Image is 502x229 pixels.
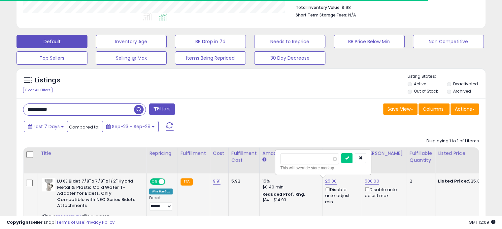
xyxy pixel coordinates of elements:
div: $14 - $14.93 [262,197,317,203]
div: Disable auto adjust min [325,186,357,205]
a: 500.00 [365,178,379,185]
button: Non Competitive [413,35,484,48]
button: Columns [418,103,450,115]
b: Total Inventory Value: [296,5,341,10]
div: Displaying 1 to 1 of 1 items [426,138,479,144]
button: Start recording [42,200,47,205]
button: Home [103,3,116,15]
a: Privacy Policy [85,219,115,225]
div: Repricing [149,150,175,157]
div: Title [41,150,144,157]
div: Fulfillment [181,150,207,157]
label: Archived [453,88,471,94]
div: Fame says… [5,97,127,123]
div: Disable auto adjust max [365,186,402,199]
img: Profile image for Keirth [31,124,38,130]
div: HI Fame, That's great! I'm happy to confirm that you want to continue with the . [11,142,103,174]
div: HI Fame,That's great! I'm happy to confirm that you want to continue with themonthly billing plan... [5,138,108,223]
p: Active 45m ago [32,8,66,15]
label: Active [414,81,426,87]
div: Preset: [149,196,173,211]
li: You can cancel anytime, but since it’s a discounted long-term plan, there are no refunds for unus... [16,69,103,87]
button: Top Sellers [17,51,87,65]
p: Listing States: [408,73,485,80]
li: While the annual plan is non-refundable, we always aim to work with sellers long term, so if some... [16,37,103,67]
img: Profile image for Keirth [19,4,29,14]
button: BB Drop in 7d [175,35,246,48]
a: Terms of Use [56,219,84,225]
span: N/A [348,12,356,18]
div: Fulfillment Cost [231,150,257,164]
div: seller snap | | [7,219,115,226]
div: Close [116,3,128,14]
div: I understand, we want to continue with the monthly plan. [29,100,121,113]
small: Amazon Fees. [262,157,266,163]
button: Save View [383,103,418,115]
img: 41fXGVqIyNL._SL40_.jpg [42,178,55,191]
div: 5.92 [231,178,254,184]
button: Filters [149,103,175,115]
span: OFF [164,179,175,185]
div: [PERSON_NAME] [365,150,404,157]
button: Items Being Repriced [175,51,246,65]
button: Gif picker [31,200,37,205]
h1: Keirth [32,3,48,8]
span: Columns [423,106,444,112]
button: Needs to Reprice [254,35,325,48]
button: Actions [451,103,479,115]
button: BB Price Below Min [334,35,405,48]
div: Keirth says… [5,138,127,228]
span: Compared to: [69,124,99,130]
button: 30 Day Decrease [254,51,325,65]
textarea: Message… [6,186,126,197]
small: FBA [181,178,193,186]
a: 9.91 [213,178,221,185]
div: No further action is required from your side at this time. Please let me know if you have any oth... [11,174,103,219]
b: Listed Price: [438,178,468,184]
button: Default [17,35,87,48]
span: 2025-10-7 12:09 GMT [469,219,495,225]
label: Out of Stock [414,88,438,94]
div: $25.00 [438,178,493,184]
span: ON [151,179,159,185]
strong: Copyright [7,219,31,225]
button: Inventory Age [96,35,167,48]
div: $0.40 min [262,184,317,190]
div: Amazon Fees [262,150,319,157]
label: Deactivated [453,81,478,87]
div: Win BuyBox [149,188,173,194]
div: I understand, we want to continue with the monthly plan. [24,97,127,117]
div: Listed Price [438,150,495,157]
h5: Listings [35,76,60,85]
b: Reduced Prof. Rng. [262,191,306,197]
button: Sep-23 - Sep-29 [102,121,159,132]
a: 25.00 [325,178,337,185]
div: Cost [213,150,226,157]
b: LUXE Bidet 7/8" x 7/8" x 1/2" Hybrid Metal & Plastic Cold Water T-Adapter for Bidets, Only Compat... [57,178,137,211]
div: 15% [262,178,317,184]
b: Keirth [40,125,54,129]
button: Selling @ Max [96,51,167,65]
span: Last 7 Days [34,123,60,130]
div: joined the conversation [40,124,101,130]
div: Keirth says… [5,123,127,138]
li: $198 [296,3,474,11]
button: Emoji picker [21,200,26,205]
button: Last 7 Days [24,121,68,132]
button: Send a message… [113,197,124,208]
div: This will override store markup [280,165,366,171]
span: | SKU: W2497 [82,214,109,219]
div: 2 [410,178,430,184]
div: Fulfillable Quantity [410,150,432,164]
b: Short Term Storage Fees: [296,12,347,18]
li: The annual plan is paid upfront (and then yearly) in one payment of 5,100, not monthly. [16,17,103,35]
a: B09CGF9WT4 [56,214,81,220]
span: Sep-23 - Sep-29 [112,123,151,130]
button: go back [4,3,17,15]
div: Clear All Filters [23,87,52,93]
button: Upload attachment [10,200,16,205]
